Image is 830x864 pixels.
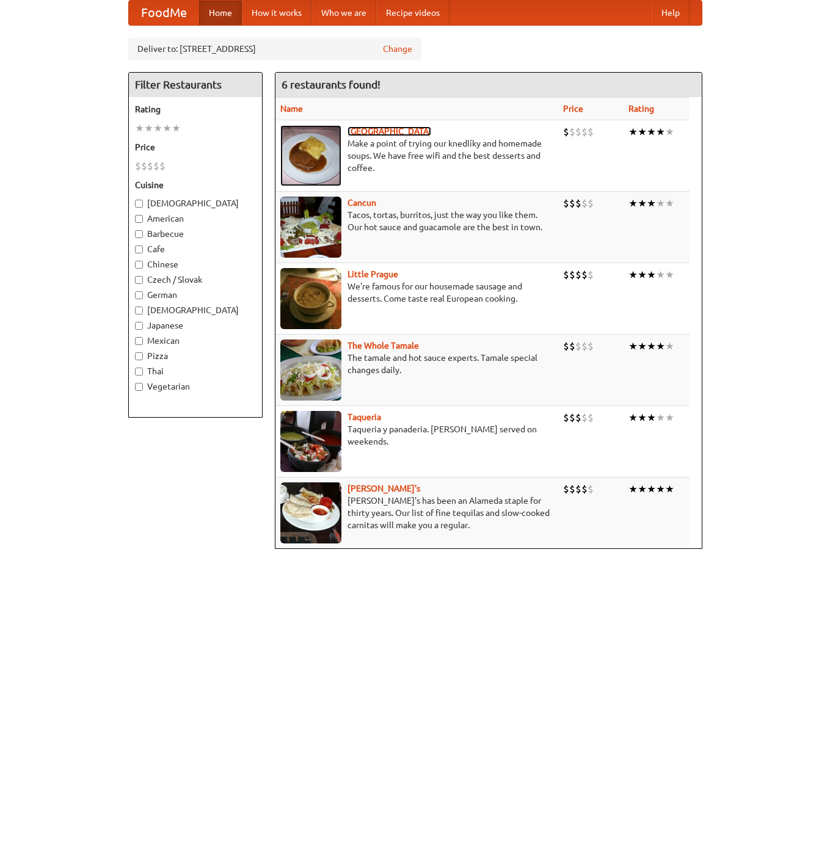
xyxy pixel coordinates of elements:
[129,1,199,25] a: FoodMe
[280,137,554,174] p: Make a point of trying our knedlíky and homemade soups. We have free wifi and the best desserts a...
[242,1,311,25] a: How it works
[135,383,143,391] input: Vegetarian
[638,482,647,496] li: ★
[280,352,554,376] p: The tamale and hot sauce experts. Tamale special changes daily.
[280,411,341,472] img: taqueria.jpg
[588,411,594,424] li: $
[588,125,594,139] li: $
[647,268,656,281] li: ★
[656,482,665,496] li: ★
[665,125,674,139] li: ★
[638,339,647,353] li: ★
[280,423,554,448] p: Taqueria y panaderia. [PERSON_NAME] served on weekends.
[348,484,420,493] a: [PERSON_NAME]'s
[153,159,159,173] li: $
[348,412,381,422] a: Taqueria
[135,352,143,360] input: Pizza
[588,339,594,353] li: $
[135,230,143,238] input: Barbecue
[563,104,583,114] a: Price
[280,280,554,305] p: We're famous for our housemade sausage and desserts. Come taste real European cooking.
[135,243,256,255] label: Cafe
[638,197,647,210] li: ★
[153,122,162,135] li: ★
[348,126,431,136] a: [GEOGRAPHIC_DATA]
[135,335,256,347] label: Mexican
[129,73,262,97] h4: Filter Restaurants
[581,411,588,424] li: $
[647,411,656,424] li: ★
[135,159,141,173] li: $
[563,125,569,139] li: $
[575,125,581,139] li: $
[563,339,569,353] li: $
[665,339,674,353] li: ★
[569,482,575,496] li: $
[628,339,638,353] li: ★
[147,159,153,173] li: $
[135,103,256,115] h5: Rating
[628,197,638,210] li: ★
[628,268,638,281] li: ★
[665,482,674,496] li: ★
[280,339,341,401] img: wholetamale.jpg
[135,179,256,191] h5: Cuisine
[280,197,341,258] img: cancun.jpg
[575,482,581,496] li: $
[280,482,341,543] img: pedros.jpg
[647,197,656,210] li: ★
[656,125,665,139] li: ★
[569,339,575,353] li: $
[665,268,674,281] li: ★
[135,276,143,284] input: Czech / Slovak
[665,197,674,210] li: ★
[135,215,143,223] input: American
[135,258,256,270] label: Chinese
[656,268,665,281] li: ★
[581,339,588,353] li: $
[647,482,656,496] li: ★
[135,307,143,314] input: [DEMOGRAPHIC_DATA]
[135,350,256,362] label: Pizza
[311,1,376,25] a: Who we are
[135,365,256,377] label: Thai
[135,212,256,225] label: American
[575,411,581,424] li: $
[135,200,143,208] input: [DEMOGRAPHIC_DATA]
[647,339,656,353] li: ★
[282,79,380,90] ng-pluralize: 6 restaurants found!
[135,380,256,393] label: Vegetarian
[652,1,690,25] a: Help
[647,125,656,139] li: ★
[581,125,588,139] li: $
[628,125,638,139] li: ★
[280,495,554,531] p: [PERSON_NAME]'s has been an Alameda staple for thirty years. Our list of fine tequilas and slow-c...
[638,125,647,139] li: ★
[656,411,665,424] li: ★
[348,269,398,279] a: Little Prague
[588,268,594,281] li: $
[135,289,256,301] label: German
[563,197,569,210] li: $
[569,268,575,281] li: $
[581,268,588,281] li: $
[569,197,575,210] li: $
[135,319,256,332] label: Japanese
[348,198,376,208] a: Cancun
[575,197,581,210] li: $
[159,159,166,173] li: $
[280,209,554,233] p: Tacos, tortas, burritos, just the way you like them. Our hot sauce and guacamole are the best in ...
[135,122,144,135] li: ★
[638,411,647,424] li: ★
[348,341,419,350] a: The Whole Tamale
[628,104,654,114] a: Rating
[280,268,341,329] img: littleprague.jpg
[638,268,647,281] li: ★
[563,411,569,424] li: $
[656,197,665,210] li: ★
[563,268,569,281] li: $
[575,339,581,353] li: $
